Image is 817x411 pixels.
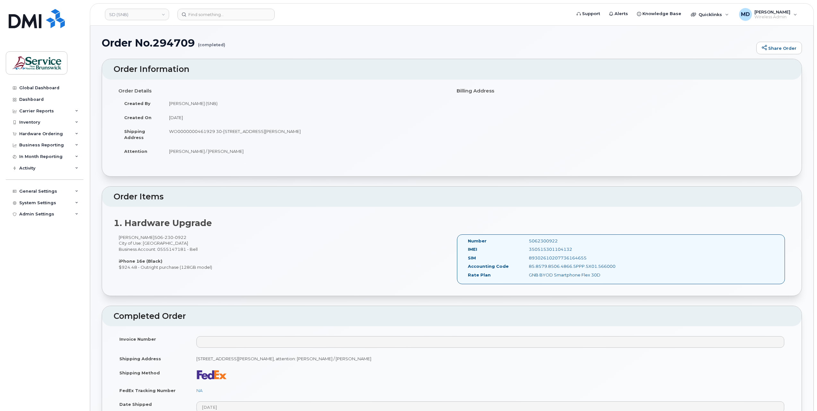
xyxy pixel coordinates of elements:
[124,115,151,120] strong: Created On
[119,401,152,407] label: Date Shipped
[114,218,212,228] strong: 1. Hardware Upgrade
[163,124,447,144] td: WO0000000461929 30-[STREET_ADDRESS][PERSON_NAME]
[468,238,486,244] label: Number
[163,96,447,110] td: [PERSON_NAME] (SNB)
[119,258,162,264] strong: iPhone 16e (Black)
[114,312,790,321] h2: Completed Order
[118,88,447,94] h4: Order Details
[524,255,610,261] div: 89302610207736164655
[196,370,227,380] img: fedex-bc01427081be8802e1fb5a1adb1132915e58a0589d7a9405a0dcbe1127be6add.png
[468,263,509,269] label: Accounting Code
[468,272,491,278] label: Rate Plan
[468,255,476,261] label: SIM
[163,144,447,158] td: [PERSON_NAME] / [PERSON_NAME]
[196,388,202,393] a: NA
[524,238,610,244] div: 5062300922
[114,192,790,201] h2: Order Items
[154,235,186,240] span: 506
[114,65,790,74] h2: Order Information
[119,370,160,376] label: Shipping Method
[173,235,186,240] span: 0922
[124,101,150,106] strong: Created By
[191,352,790,366] td: [STREET_ADDRESS][PERSON_NAME], attention: [PERSON_NAME] / [PERSON_NAME]
[198,37,225,47] small: (completed)
[119,356,161,362] label: Shipping Address
[102,37,753,48] h1: Order No.294709
[114,234,452,270] div: [PERSON_NAME] City of Use: [GEOGRAPHIC_DATA] Business Account: 0555147181 - Bell $924.48 - Outrig...
[124,149,147,154] strong: Attention
[119,388,176,394] label: FedEx Tracking Number
[124,129,145,140] strong: Shipping Address
[756,42,802,55] a: Share Order
[524,272,610,278] div: GNB BYOD Smartphone Flex 30D
[163,110,447,125] td: [DATE]
[163,235,173,240] span: 230
[119,336,156,342] label: Invoice Number
[468,246,477,252] label: IMEI
[457,88,785,94] h4: Billing Address
[524,263,610,269] div: 85.8579.8506.4866.5PPP.5X01.566000
[524,246,610,252] div: 350515301104132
